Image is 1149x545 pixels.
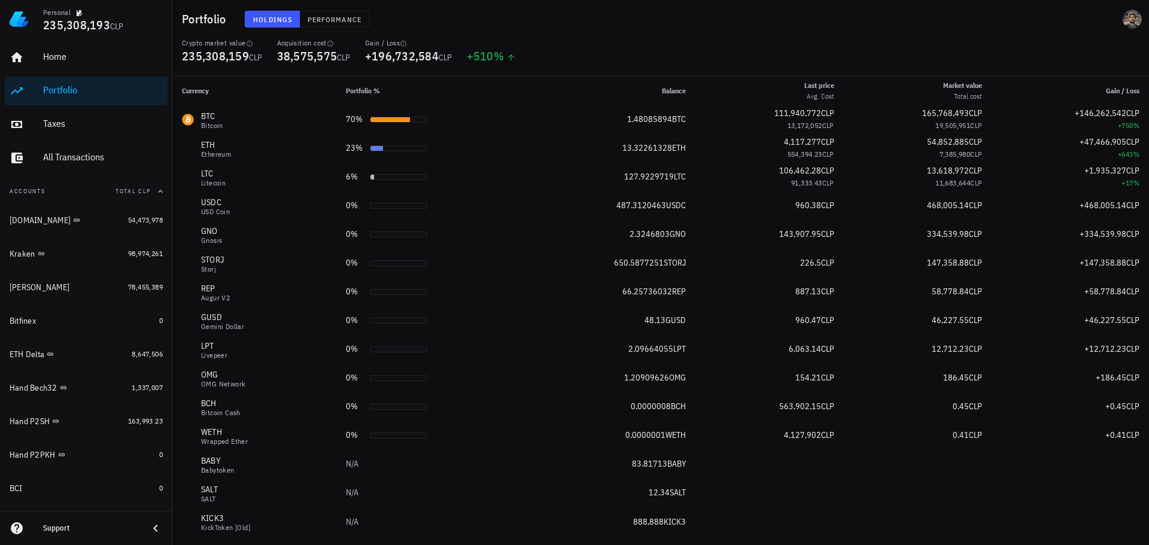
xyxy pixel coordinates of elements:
[1001,177,1139,189] div: +17
[201,409,241,416] div: Bitcoin Cash
[182,257,194,269] div: STORJ-icon
[795,372,821,383] span: 154.21
[128,416,163,425] span: 163,993.23
[969,372,982,383] span: CLP
[1126,108,1139,118] span: CLP
[115,187,151,195] span: Total CLP
[935,121,970,130] span: 19,505,951
[804,91,834,102] div: Avg. Cost
[632,458,667,469] span: 83.81713
[201,139,231,151] div: ETH
[201,294,230,302] div: Augur v2
[1126,200,1139,211] span: CLP
[201,455,235,467] div: BABY
[645,315,665,325] span: 48.13
[922,108,969,118] span: 165,768,493
[182,458,194,470] div: BABY-icon
[10,10,29,29] img: LedgiFi
[346,170,365,183] div: 6%
[800,257,821,268] span: 226.5
[43,17,110,33] span: 235,308,193
[665,430,686,440] span: WETH
[182,142,194,154] div: ETH-icon
[821,430,834,440] span: CLP
[201,369,245,380] div: OMG
[795,200,821,211] span: 960.38
[5,474,168,503] a: BCI 0
[932,315,969,325] span: 46,227.55
[1126,430,1139,440] span: CLP
[5,239,168,268] a: Kraken 98,974,261
[927,257,969,268] span: 147,358.88
[201,151,231,158] div: Ethereum
[1084,165,1126,176] span: +1,935,327
[182,372,194,384] div: OMG-icon
[969,315,982,325] span: CLP
[821,257,834,268] span: CLP
[346,113,365,126] div: 70%
[10,282,69,293] div: [PERSON_NAME]
[969,401,982,412] span: CLP
[1080,257,1126,268] span: +147,358.88
[201,254,224,266] div: STORJ
[336,77,525,105] th: Portfolio %: Not sorted. Activate to sort ascending.
[969,165,982,176] span: CLP
[969,343,982,354] span: CLP
[1105,401,1126,412] span: +0.45
[201,168,226,179] div: LTC
[201,179,226,187] div: Litecoin
[10,416,50,427] div: Hand P2SH
[789,343,821,354] span: 6,063.14
[822,121,834,130] span: CLP
[128,282,163,291] span: 78,455,389
[337,52,351,63] span: CLP
[672,142,686,153] span: ETH
[5,206,168,235] a: [DOMAIN_NAME] 54,473,978
[182,200,194,212] div: USDC-icon
[1126,229,1139,239] span: CLP
[467,50,516,62] div: +510
[201,512,250,524] div: KICK3
[673,343,686,354] span: LPT
[346,285,365,298] div: 0%
[5,273,168,302] a: [PERSON_NAME] 78,455,389
[43,151,163,163] div: All Transactions
[346,199,365,212] div: 0%
[346,429,365,442] div: 0%
[1001,120,1139,132] div: +750
[822,150,834,159] span: CLP
[1126,165,1139,176] span: CLP
[365,48,439,64] span: +196,732,584
[969,229,982,239] span: CLP
[667,458,686,469] span: BABY
[182,430,194,442] div: WETH-icon
[927,136,969,147] span: 54,852,885
[494,48,504,64] span: %
[804,80,834,91] div: Last price
[992,77,1149,105] th: Gain / Loss: Not sorted. Activate to sort ascending.
[182,315,194,327] div: GUSD-icon
[201,237,222,244] div: Gnosis
[664,257,686,268] span: STORJ
[182,48,249,64] span: 235,308,159
[5,144,168,172] a: All Transactions
[1075,108,1126,118] span: +146,262,542
[43,523,139,533] div: Support
[969,108,982,118] span: CLP
[1126,286,1139,297] span: CLP
[969,257,982,268] span: CLP
[182,286,194,298] div: REP-icon
[346,487,358,498] span: N/A
[664,516,686,527] span: KICK3
[5,306,168,335] a: Bitfinex 0
[649,487,670,498] span: 12.34
[795,315,821,325] span: 960.47
[249,52,263,63] span: CLP
[182,401,194,413] div: BCH-icon
[943,91,982,102] div: Total cost
[182,516,194,528] div: KICK3-icon
[935,178,970,187] span: 11,683,644
[943,372,969,383] span: 186.45
[10,483,23,494] div: BCI
[43,84,163,96] div: Portfolio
